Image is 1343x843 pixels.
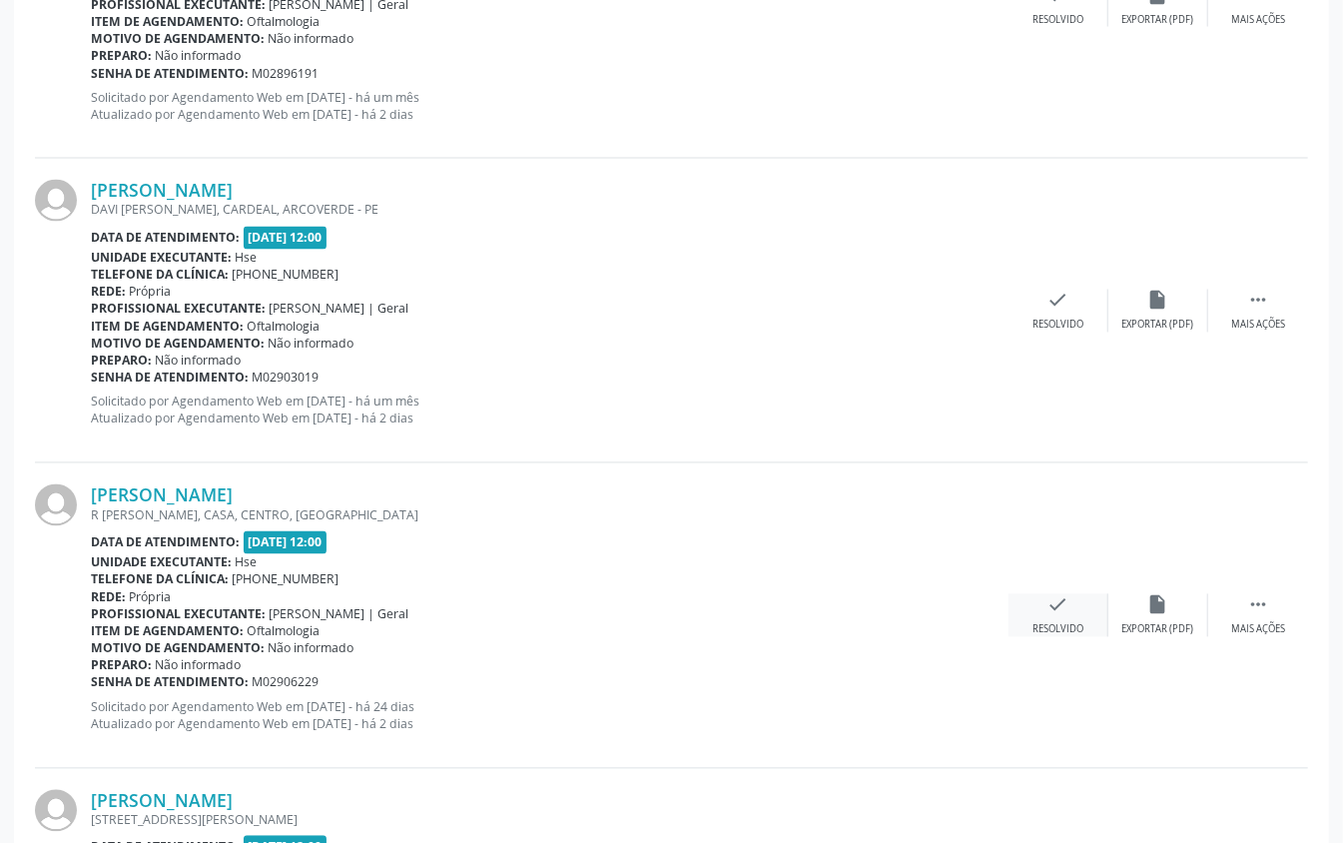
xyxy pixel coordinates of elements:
p: Solicitado por Agendamento Web em [DATE] - há 24 dias Atualizado por Agendamento Web em [DATE] - ... [91,699,1008,733]
b: Motivo de agendamento: [91,336,265,353]
span: Não informado [156,657,242,674]
b: Motivo de agendamento: [91,30,265,47]
span: Própria [130,284,172,301]
a: [PERSON_NAME] [91,790,233,812]
p: Solicitado por Agendamento Web em [DATE] - há um mês Atualizado por Agendamento Web em [DATE] - h... [91,394,1008,427]
b: Unidade executante: [91,250,232,267]
b: Item de agendamento: [91,623,244,640]
span: [DATE] 12:00 [244,227,328,250]
i: insert_drive_file [1147,290,1169,312]
b: Item de agendamento: [91,319,244,336]
i:  [1247,594,1269,616]
b: Motivo de agendamento: [91,640,265,657]
b: Data de atendimento: [91,230,240,247]
b: Senha de atendimento: [91,65,249,82]
a: [PERSON_NAME] [91,484,233,506]
div: [STREET_ADDRESS][PERSON_NAME] [91,812,1008,829]
span: Hse [236,250,258,267]
div: Exportar (PDF) [1122,623,1194,637]
b: Rede: [91,589,126,606]
b: Profissional executante: [91,301,266,318]
span: Não informado [269,30,354,47]
b: Senha de atendimento: [91,370,249,387]
span: [PHONE_NUMBER] [233,571,339,588]
b: Senha de atendimento: [91,674,249,691]
img: img [35,790,77,832]
b: Preparo: [91,657,152,674]
i: check [1047,594,1069,616]
span: [PERSON_NAME] | Geral [270,606,409,623]
span: M02906229 [253,674,320,691]
b: Telefone da clínica: [91,571,229,588]
a: [PERSON_NAME] [91,180,233,202]
b: Item de agendamento: [91,13,244,30]
span: [DATE] 12:00 [244,531,328,554]
span: Oftalmologia [248,623,321,640]
i: insert_drive_file [1147,594,1169,616]
span: Oftalmologia [248,319,321,336]
b: Data de atendimento: [91,534,240,551]
b: Unidade executante: [91,554,232,571]
p: Solicitado por Agendamento Web em [DATE] - há um mês Atualizado por Agendamento Web em [DATE] - h... [91,89,1008,123]
div: R [PERSON_NAME], CASA, CENTRO, [GEOGRAPHIC_DATA] [91,507,1008,524]
span: Oftalmologia [248,13,321,30]
div: DAVI [PERSON_NAME], CARDEAL, ARCOVERDE - PE [91,202,1008,219]
span: M02903019 [253,370,320,387]
b: Rede: [91,284,126,301]
span: M02896191 [253,65,320,82]
div: Mais ações [1231,13,1285,27]
b: Preparo: [91,353,152,370]
span: Própria [130,589,172,606]
span: [PHONE_NUMBER] [233,267,339,284]
span: Não informado [269,336,354,353]
div: Exportar (PDF) [1122,319,1194,333]
span: Hse [236,554,258,571]
span: Não informado [156,353,242,370]
b: Profissional executante: [91,606,266,623]
div: Resolvido [1032,319,1083,333]
span: [PERSON_NAME] | Geral [270,301,409,318]
div: Mais ações [1231,319,1285,333]
b: Telefone da clínica: [91,267,229,284]
span: Não informado [269,640,354,657]
i:  [1247,290,1269,312]
i: check [1047,290,1069,312]
img: img [35,484,77,526]
div: Mais ações [1231,623,1285,637]
div: Resolvido [1032,623,1083,637]
div: Exportar (PDF) [1122,13,1194,27]
div: Resolvido [1032,13,1083,27]
span: Não informado [156,47,242,64]
img: img [35,180,77,222]
b: Preparo: [91,47,152,64]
